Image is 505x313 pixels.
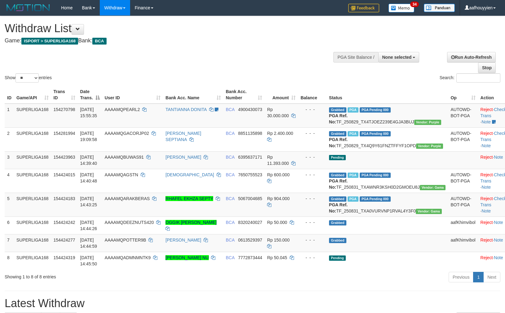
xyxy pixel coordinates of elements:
span: [DATE] 14:44:59 [80,238,97,249]
span: Grabbed [329,238,346,243]
img: Feedback.jpg [348,4,379,12]
a: Note [481,143,491,148]
a: Reject [481,155,493,160]
span: AAAAMQARAKBERAS [105,196,150,201]
img: panduan.png [424,4,455,12]
th: Game/API: activate to sort column ascending [14,86,51,104]
th: Balance [298,86,327,104]
span: Vendor URL: https://trx4.1velocity.biz [414,120,441,125]
span: 154270798 [54,107,75,112]
span: BCA [226,196,235,201]
span: Copy 5067004685 to clipboard [238,196,262,201]
a: Note [481,119,491,124]
span: Rp 50.000 [267,220,287,225]
th: Date Trans.: activate to sort column descending [78,86,102,104]
span: Vendor URL: https://trx31.1velocity.biz [420,185,446,190]
span: 154424319 [54,255,75,260]
td: 3 [5,151,14,169]
a: Run Auto-Refresh [447,52,496,62]
select: Showentries [15,73,39,83]
th: Trans ID: activate to sort column ascending [51,86,78,104]
span: [DATE] 14:44:26 [80,220,97,231]
th: Op: activate to sort column ascending [448,86,478,104]
span: 154281994 [54,131,75,136]
td: SUPERLIGA168 [14,104,51,128]
td: 1 [5,104,14,128]
th: Bank Acc. Name: activate to sort column ascending [163,86,223,104]
span: AAAAMQGACORJP02 [105,131,149,136]
span: [DATE] 14:40:48 [80,172,97,183]
span: Vendor URL: https://trx4.1velocity.biz [416,144,443,149]
div: - - - [301,237,324,243]
a: Note [494,238,503,242]
span: BCA [226,238,235,242]
span: [DATE] 15:55:35 [80,107,97,118]
span: Grabbed [329,131,346,136]
a: [DEMOGRAPHIC_DATA] [165,172,214,177]
th: Amount: activate to sort column ascending [265,86,298,104]
a: Stop [478,62,496,73]
td: SUPERLIGA168 [14,193,51,217]
span: [DATE] 14:45:50 [80,255,97,266]
td: 2 [5,127,14,151]
span: BCA [226,131,235,136]
span: None selected [382,55,412,60]
span: ISPORT > SUPERLIGA168 [21,38,78,45]
a: 1 [473,272,484,282]
span: Rp 11.393.000 [267,155,289,166]
td: aafKhimvibol [448,234,478,252]
span: AAAAMQPEARL2 [105,107,140,112]
span: Marked by aafsoycanthlai [348,173,358,178]
img: Button%20Memo.svg [389,4,415,12]
span: Copy 7772873444 to clipboard [238,255,262,260]
span: Rp 150.000 [267,238,289,242]
th: Bank Acc. Number: activate to sort column ascending [223,86,265,104]
span: 154424183 [54,196,75,201]
td: 4 [5,169,14,193]
span: [DATE] 14:39:40 [80,155,97,166]
span: 154423963 [54,155,75,160]
span: Copy 6395637171 to clipboard [238,155,262,160]
span: 154424277 [54,238,75,242]
a: Note [481,208,491,213]
span: AAAAMQADMNMNTK9 [105,255,151,260]
th: ID [5,86,14,104]
th: User ID: activate to sort column ascending [102,86,163,104]
a: Reject [481,172,493,177]
span: Copy 4900430073 to clipboard [238,107,262,112]
a: Note [494,255,503,260]
a: Reject [481,196,493,201]
td: TF_250829_TX4Q9Y61FNZTFFYF1OPD [327,127,448,151]
td: TF_250831_TXA0VURVNP1RVAL4Y3F0 [327,193,448,217]
span: Rp 904.000 [267,196,289,201]
td: AUTOWD-BOT-PGA [448,127,478,151]
span: 154424015 [54,172,75,177]
div: Showing 1 to 8 of 8 entries [5,271,206,280]
td: TF_250829_TX4TJOEZ239E4GJA3BUJ [327,104,448,128]
span: BCA [226,220,235,225]
h1: Latest Withdraw [5,297,500,310]
td: 7 [5,234,14,252]
a: Next [483,272,500,282]
h4: Game: Bank: [5,38,331,44]
a: Previous [449,272,473,282]
span: AAAAMQBUWAS91 [105,155,144,160]
td: AUTOWD-BOT-PGA [448,193,478,217]
span: 154424242 [54,220,75,225]
div: - - - [301,172,324,178]
td: 5 [5,193,14,217]
td: 6 [5,217,14,234]
span: PGA Pending [360,196,391,202]
label: Search: [440,73,500,83]
span: Grabbed [329,173,346,178]
a: Reject [481,220,493,225]
span: Pending [329,255,346,261]
span: [DATE] 19:09:58 [80,131,97,142]
a: Note [494,220,503,225]
td: SUPERLIGA168 [14,127,51,151]
a: RHAFEL EKHZA SEPTY [165,196,213,201]
b: PGA Ref. No: [329,113,348,124]
div: - - - [301,154,324,160]
a: Reject [481,131,493,136]
span: [DATE] 14:43:25 [80,196,97,207]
